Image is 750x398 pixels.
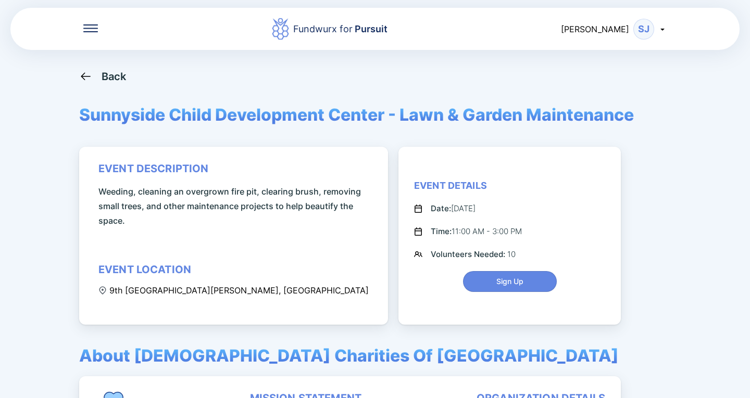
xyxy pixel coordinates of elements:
span: Time: [431,226,452,236]
span: Weeding, cleaning an overgrown fire pit, clearing brush, removing small trees, and other maintena... [98,184,372,228]
div: event location [98,263,191,276]
span: Sign Up [496,276,523,287]
span: Volunteers Needed: [431,249,507,259]
div: [DATE] [431,202,476,215]
div: SJ [633,19,654,40]
div: event description [98,162,209,175]
span: Sunnyside Child Development Center - Lawn & Garden Maintenance [79,105,634,125]
span: Date: [431,203,451,213]
button: Sign Up [463,271,557,292]
div: 10 [431,248,516,261]
span: [PERSON_NAME] [561,24,629,34]
div: Fundwurx for [293,22,387,36]
div: 9th [GEOGRAPHIC_DATA][PERSON_NAME], [GEOGRAPHIC_DATA] [98,285,369,296]
div: Back [102,70,127,83]
span: Pursuit [353,23,387,34]
div: 11:00 AM - 3:00 PM [431,225,522,238]
span: About [DEMOGRAPHIC_DATA] Charities Of [GEOGRAPHIC_DATA] [79,345,619,366]
div: Event Details [414,179,487,192]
